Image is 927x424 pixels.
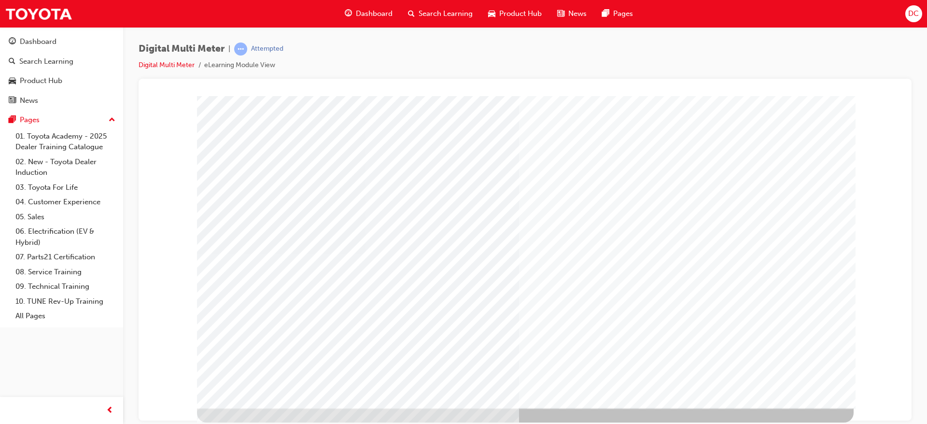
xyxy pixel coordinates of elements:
a: 02. New - Toyota Dealer Induction [12,155,119,180]
a: search-iconSearch Learning [400,4,480,24]
span: news-icon [9,97,16,105]
span: news-icon [557,8,564,20]
a: Search Learning [4,53,119,71]
li: eLearning Module View [204,60,275,71]
span: | [228,43,230,55]
div: Pages [20,114,40,126]
a: Dashboard [4,33,119,51]
div: Product Hub [20,75,62,86]
a: 08. Service Training [12,265,119,280]
span: guage-icon [9,38,16,46]
div: Attempted [251,44,283,54]
span: Product Hub [499,8,542,19]
button: Pages [4,111,119,129]
span: Pages [613,8,633,19]
span: Dashboard [356,8,393,19]
a: news-iconNews [549,4,594,24]
a: 07. Parts21 Certification [12,250,119,265]
span: pages-icon [9,116,16,125]
a: 04. Customer Experience [12,195,119,210]
a: 03. Toyota For Life [12,180,119,195]
a: guage-iconDashboard [337,4,400,24]
a: 09. Technical Training [12,279,119,294]
a: 06. Electrification (EV & Hybrid) [12,224,119,250]
button: DashboardSearch LearningProduct HubNews [4,31,119,111]
a: pages-iconPages [594,4,641,24]
div: Dashboard [20,36,56,47]
div: Search Learning [19,56,73,67]
a: News [4,92,119,110]
a: 05. Sales [12,210,119,225]
span: search-icon [9,57,15,66]
button: DC [905,5,922,22]
a: 10. TUNE Rev-Up Training [12,294,119,309]
span: up-icon [109,114,115,127]
span: learningRecordVerb_ATTEMPT-icon [234,42,247,56]
span: Digital Multi Meter [139,43,225,55]
a: Product Hub [4,72,119,90]
img: Trak [5,3,72,25]
a: 01. Toyota Academy - 2025 Dealer Training Catalogue [12,129,119,155]
span: guage-icon [345,8,352,20]
span: car-icon [9,77,16,85]
div: News [20,95,38,106]
a: car-iconProduct Hub [480,4,549,24]
a: Digital Multi Meter [139,61,195,69]
span: DC [908,8,919,19]
span: pages-icon [602,8,609,20]
a: All Pages [12,309,119,324]
span: car-icon [488,8,495,20]
span: search-icon [408,8,415,20]
span: Search Learning [419,8,473,19]
span: News [568,8,587,19]
span: prev-icon [106,405,113,417]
